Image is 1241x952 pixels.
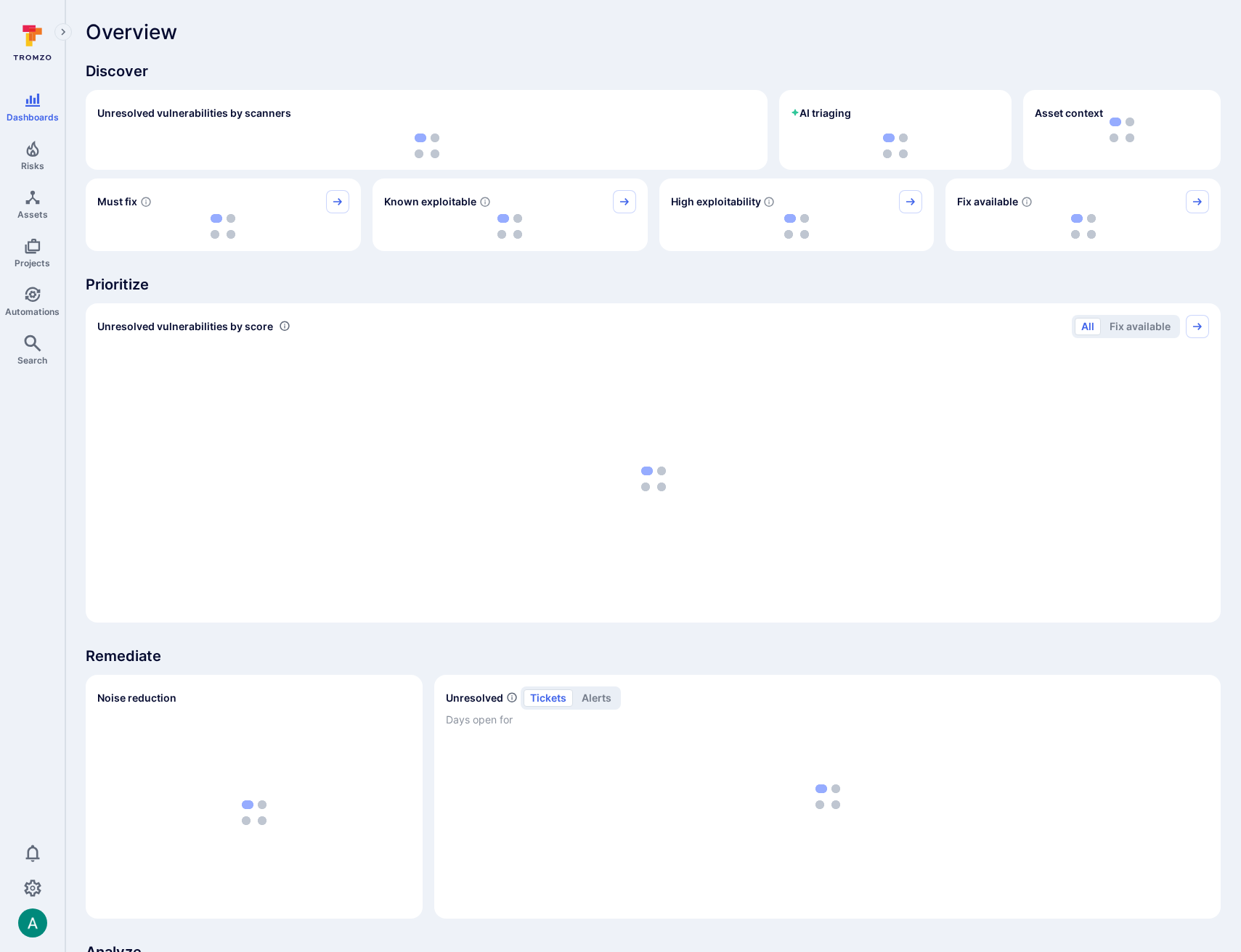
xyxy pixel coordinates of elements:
[497,214,522,239] img: Loading...
[415,134,439,158] img: Loading...
[86,178,361,251] div: Must fix
[791,106,851,120] h2: AI triaging
[446,691,503,705] h2: Unresolved
[524,689,573,707] button: tickets
[1103,318,1177,335] button: Fix available
[1035,106,1103,120] span: Asset context
[86,646,1221,666] span: Remediate
[671,194,761,209] span: High exploitability
[659,178,935,251] div: High exploitability
[86,274,1221,295] span: Prioritize
[18,908,47,937] img: ACg8ocLSa5mPYBaXNx3eFu_EmspyJX0laNWN7cXOFirfQ7srZveEpg=s96-c
[671,213,923,239] div: loading spinner
[97,319,273,334] span: Unresolved vulnerabilities by score
[5,306,60,317] span: Automations
[86,20,177,44] span: Overview
[21,160,44,171] span: Risks
[384,213,636,239] div: loading spinner
[373,178,648,251] div: Known exploitable
[1075,318,1101,335] button: All
[641,467,666,491] img: Loading...
[54,23,72,41] button: Expand navigation menu
[17,209,48,220] span: Assets
[1021,196,1033,208] svg: Vulnerabilities with fix available
[97,194,137,209] span: Must fix
[479,196,491,208] svg: Confirmed exploitable by KEV
[506,690,518,705] span: Number of unresolved items by priority and days open
[784,214,809,239] img: Loading...
[1071,214,1096,239] img: Loading...
[17,355,47,366] span: Search
[883,134,908,158] img: Loading...
[945,178,1221,251] div: Fix available
[97,692,176,704] span: Noise reduction
[97,134,756,158] div: loading spinner
[86,61,1221,81] span: Discover
[140,196,152,208] svg: Risk score >=40 , missed SLA
[15,258,50,268] span: Projects
[58,26,68,38] i: Expand navigation menu
[97,347,1209,611] div: loading spinner
[791,134,1000,158] div: loading spinner
[97,106,291,120] h2: Unresolved vulnerabilities by scanners
[384,194,476,209] span: Known exploitable
[279,319,290,334] div: Number of vulnerabilities in status 'Open' 'Triaged' and 'In process' grouped by score
[7,112,59,123] span: Dashboards
[211,214,235,239] img: Loading...
[97,213,349,239] div: loading spinner
[242,800,266,825] img: Loading...
[97,718,411,907] div: loading spinner
[18,908,47,937] div: Arjan Dehar
[446,713,1209,727] span: Days open for
[575,689,618,707] button: alerts
[957,213,1209,239] div: loading spinner
[763,196,775,208] svg: EPSS score ≥ 0.7
[957,194,1018,209] span: Fix available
